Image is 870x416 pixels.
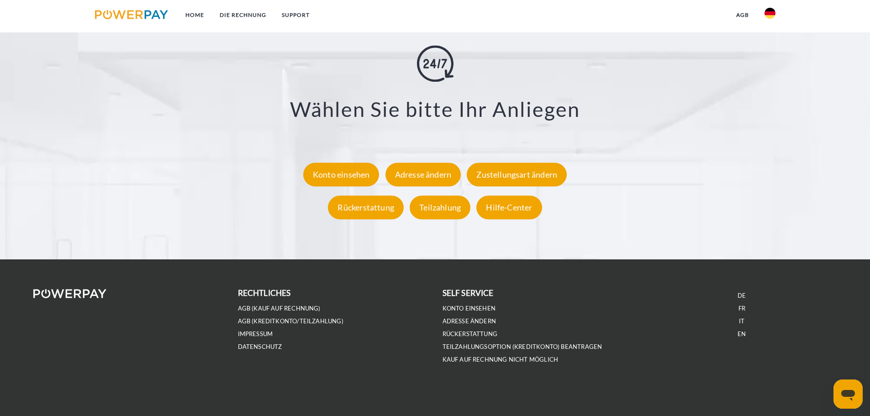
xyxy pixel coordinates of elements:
[417,45,453,82] img: online-shopping.svg
[33,289,107,298] img: logo-powerpay-white.svg
[303,163,380,186] div: Konto einsehen
[833,379,863,409] iframe: Schaltfläche zum Öffnen des Messaging-Fensters
[385,163,461,186] div: Adresse ändern
[212,7,274,23] a: DIE RECHNUNG
[178,7,212,23] a: Home
[328,195,404,219] div: Rückerstattung
[55,96,815,122] h3: Wählen Sie bitte Ihr Anliegen
[238,343,282,351] a: DATENSCHUTZ
[407,202,473,212] a: Teilzahlung
[476,195,542,219] div: Hilfe-Center
[728,7,757,23] a: agb
[443,317,496,325] a: Adresse ändern
[238,288,291,298] b: rechtliches
[464,169,569,179] a: Zustellungsart ändern
[274,7,317,23] a: SUPPORT
[410,195,470,219] div: Teilzahlung
[474,202,544,212] a: Hilfe-Center
[467,163,567,186] div: Zustellungsart ändern
[738,292,746,300] a: DE
[738,305,745,312] a: FR
[443,330,498,338] a: Rückerstattung
[443,356,559,363] a: Kauf auf Rechnung nicht möglich
[95,10,169,19] img: logo-powerpay.svg
[238,330,273,338] a: IMPRESSUM
[765,8,775,19] img: de
[738,330,746,338] a: EN
[238,317,343,325] a: AGB (Kreditkonto/Teilzahlung)
[443,343,602,351] a: Teilzahlungsoption (KREDITKONTO) beantragen
[238,305,321,312] a: AGB (Kauf auf Rechnung)
[739,317,744,325] a: IT
[443,305,496,312] a: Konto einsehen
[443,288,494,298] b: self service
[383,169,464,179] a: Adresse ändern
[326,202,406,212] a: Rückerstattung
[301,169,382,179] a: Konto einsehen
